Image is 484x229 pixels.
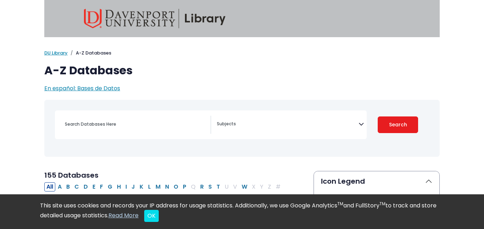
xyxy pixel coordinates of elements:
[44,64,440,77] h1: A-Z Databases
[61,119,210,129] input: Search database by title or keyword
[379,201,385,207] sup: TM
[129,182,137,191] button: Filter Results J
[123,182,129,191] button: Filter Results I
[144,210,159,222] button: Close
[44,182,55,191] button: All
[44,100,440,157] nav: Search filters
[115,182,123,191] button: Filter Results H
[90,182,97,191] button: Filter Results E
[106,182,114,191] button: Filter Results G
[214,182,222,191] button: Filter Results T
[44,182,283,190] div: Alpha-list to filter by first letter of database name
[206,182,214,191] button: Filter Results S
[56,182,64,191] button: Filter Results A
[44,50,440,57] nav: breadcrumb
[198,182,206,191] button: Filter Results R
[44,84,120,92] a: En español: Bases de Datos
[163,182,171,191] button: Filter Results N
[81,182,90,191] button: Filter Results D
[44,170,99,180] span: 155 Databases
[171,182,180,191] button: Filter Results O
[64,182,72,191] button: Filter Results B
[137,182,146,191] button: Filter Results K
[44,50,68,56] a: DU Library
[84,9,226,28] img: Davenport University Library
[314,171,439,191] button: Icon Legend
[217,122,359,127] textarea: Search
[181,182,188,191] button: Filter Results P
[72,182,81,191] button: Filter Results C
[153,182,163,191] button: Filter Results M
[337,201,343,207] sup: TM
[40,201,444,222] div: This site uses cookies and records your IP address for usage statistics. Additionally, we use Goo...
[146,182,153,191] button: Filter Results L
[68,50,111,57] li: A-Z Databases
[98,182,105,191] button: Filter Results F
[108,211,139,219] a: Read More
[378,116,418,133] button: Submit for Search Results
[240,182,249,191] button: Filter Results W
